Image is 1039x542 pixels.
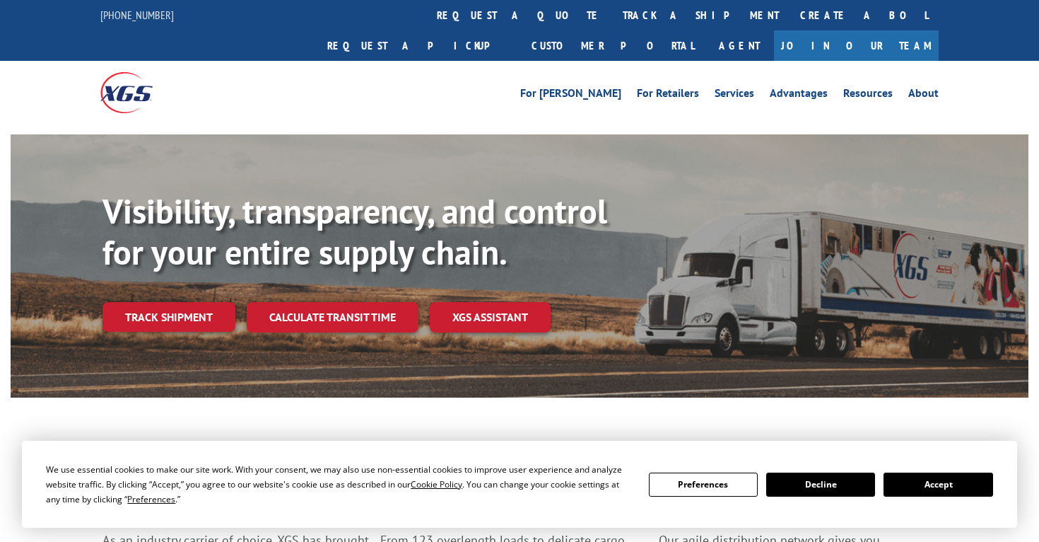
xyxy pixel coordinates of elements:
[411,478,462,490] span: Cookie Policy
[22,441,1017,528] div: Cookie Consent Prompt
[884,473,992,497] button: Accept
[637,88,699,103] a: For Retailers
[100,8,174,22] a: [PHONE_NUMBER]
[908,88,939,103] a: About
[46,462,631,507] div: We use essential cookies to make our site work. With your consent, we may also use non-essential ...
[127,493,175,505] span: Preferences
[715,88,754,103] a: Services
[843,88,893,103] a: Resources
[705,30,774,61] a: Agent
[774,30,939,61] a: Join Our Team
[521,30,705,61] a: Customer Portal
[649,473,758,497] button: Preferences
[247,302,418,333] a: Calculate transit time
[102,302,235,332] a: Track shipment
[102,189,607,274] b: Visibility, transparency, and control for your entire supply chain.
[520,88,621,103] a: For [PERSON_NAME]
[770,88,828,103] a: Advantages
[317,30,521,61] a: Request a pickup
[430,302,551,333] a: XGS ASSISTANT
[766,473,875,497] button: Decline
